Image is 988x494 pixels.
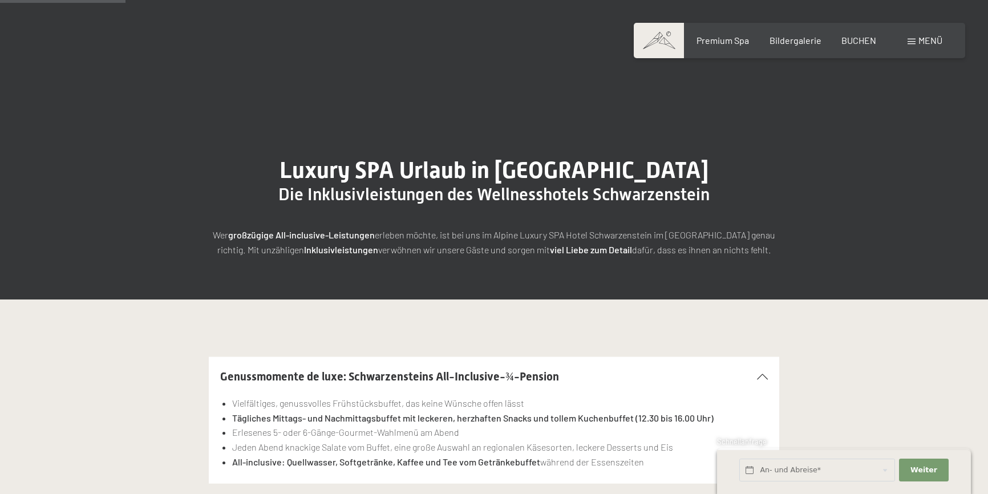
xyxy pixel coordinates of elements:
span: Menü [918,35,942,46]
strong: Inklusivleistungen [304,244,378,255]
span: Luxury SPA Urlaub in [GEOGRAPHIC_DATA] [280,157,708,184]
span: Schnellanfrage [717,437,767,446]
strong: Tägliches Mittags- und Nachmittagsbuffet mit leckeren, herzhaften Snacks und tollem Kuchenbuffet ... [232,412,714,423]
span: Weiter [910,465,937,475]
a: Premium Spa [697,35,749,46]
li: Jeden Abend knackige Salate vom Buffet, eine große Auswahl an regionalen Käsesorten, leckere Dess... [232,440,768,455]
strong: All-inclusive: Quellwasser, Softgetränke, Kaffee und Tee vom Getränkebuffet [232,456,540,467]
li: während der Essenszeiten [232,455,768,469]
strong: viel Liebe zum Detail [550,244,632,255]
button: Weiter [899,459,948,482]
span: Genussmomente de luxe: Schwarzensteins All-Inclusive-¾-Pension [220,370,559,383]
p: Wer erleben möchte, ist bei uns im Alpine Luxury SPA Hotel Schwarzenstein im [GEOGRAPHIC_DATA] ge... [209,228,779,257]
span: Die Inklusivleistungen des Wellnesshotels Schwarzenstein [278,184,710,204]
a: BUCHEN [841,35,876,46]
a: Bildergalerie [770,35,821,46]
li: Vielfältiges, genussvolles Frühstücksbuffet, das keine Wünsche offen lässt [232,396,768,411]
strong: großzügige All-inclusive-Leistungen [228,229,375,240]
li: Erlesenes 5- oder 6-Gänge-Gourmet-Wahlmenü am Abend [232,425,768,440]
